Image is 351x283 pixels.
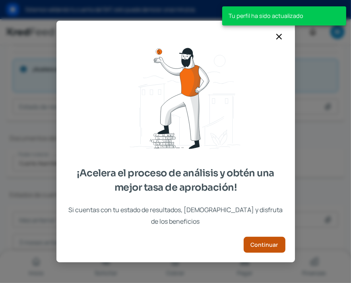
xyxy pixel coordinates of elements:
[66,204,285,227] span: Si cuentas con tu estado de resultados, [DEMOGRAPHIC_DATA] y disfruta de los beneficios
[251,242,278,248] span: Continuar
[222,6,346,25] div: Tu perfil ha sido actualizado
[100,43,251,156] img: ¡Acelera el proceso de análisis y obtén una mejor tasa de aprobación!
[244,237,285,253] button: Continuar
[66,166,285,195] span: ¡Acelera el proceso de análisis y obtén una mejor tasa de aprobación!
